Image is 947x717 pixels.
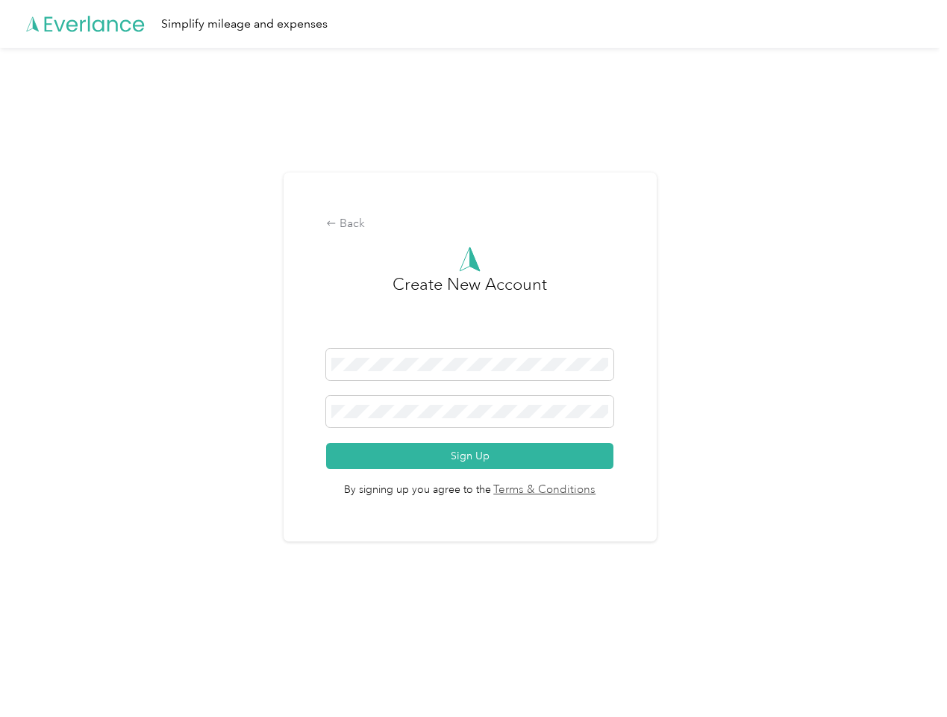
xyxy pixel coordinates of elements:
[326,469,613,499] span: By signing up you agree to the
[393,272,547,349] h3: Create New Account
[491,482,596,499] a: Terms & Conditions
[326,443,613,469] button: Sign Up
[326,215,613,233] div: Back
[161,15,328,34] div: Simplify mileage and expenses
